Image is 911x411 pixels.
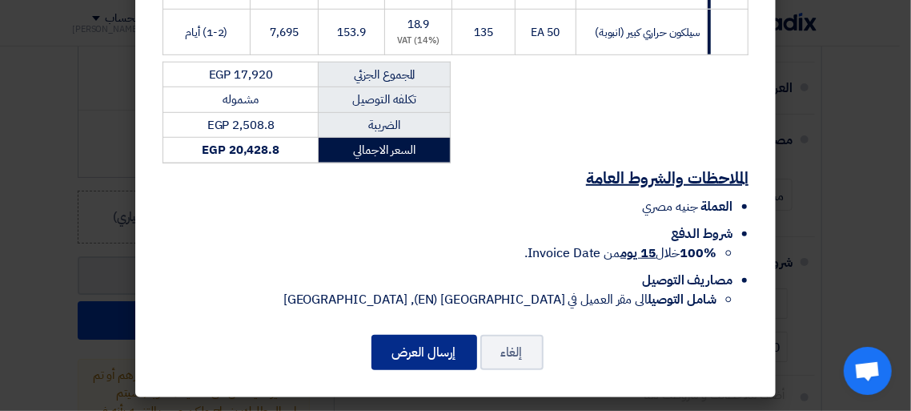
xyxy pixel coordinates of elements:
span: (1-2) أيام [185,24,227,41]
u: 15 يوم [620,244,656,263]
strong: EGP 20,428.8 [202,141,279,159]
span: 135 [474,24,493,41]
li: الى مقر العميل في [GEOGRAPHIC_DATA] (EN), [GEOGRAPHIC_DATA] [163,290,716,309]
span: 7,695 [270,24,299,41]
button: إلغاء [480,335,544,370]
td: الضريبة [319,112,451,138]
td: السعر الاجمالي [319,138,451,163]
span: العملة [701,197,732,216]
span: 50 EA [532,24,560,41]
div: (14%) VAT [391,34,444,48]
a: Open chat [844,347,892,395]
span: مصاريف التوصيل [642,271,732,290]
span: سيلكون حراري كبير (انبوبة) [595,24,700,41]
span: 18.9 [407,16,430,33]
span: 153.9 [337,24,366,41]
button: إرسال العرض [371,335,477,370]
span: خلال من Invoice Date. [524,244,716,263]
span: مشموله [223,91,258,108]
td: تكلفه التوصيل [319,87,451,113]
strong: شامل التوصيل [648,290,716,309]
span: جنيه مصري [642,197,697,216]
u: الملاحظات والشروط العامة [586,166,748,190]
td: المجموع الجزئي [319,62,451,87]
strong: 100% [680,244,716,263]
td: EGP 17,920 [163,62,319,87]
span: EGP 2,508.8 [207,116,275,134]
span: شروط الدفع [671,224,732,244]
